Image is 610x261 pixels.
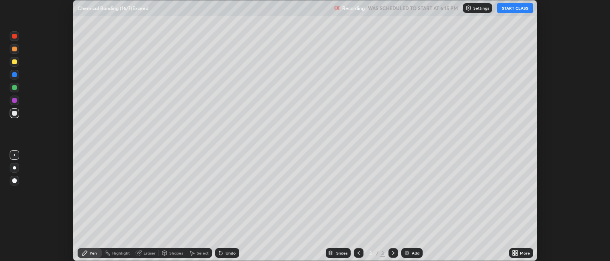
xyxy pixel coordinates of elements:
div: 3 [367,251,375,255]
div: More [520,251,530,255]
p: Recording [342,5,365,11]
div: 3 [380,249,385,257]
div: Add [412,251,419,255]
img: class-settings-icons [465,5,472,11]
div: Eraser [144,251,156,255]
p: Chemical Bonding (16/7)Exceed [78,5,148,11]
div: Highlight [112,251,130,255]
img: add-slide-button [404,250,410,256]
div: / [376,251,379,255]
img: recording.375f2c34.svg [334,5,341,11]
div: Select [197,251,209,255]
button: START CLASS [497,3,533,13]
p: Settings [473,6,489,10]
div: Undo [226,251,236,255]
h5: WAS SCHEDULED TO START AT 6:15 PM [368,4,458,12]
div: Shapes [169,251,183,255]
div: Slides [336,251,347,255]
div: Pen [90,251,97,255]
